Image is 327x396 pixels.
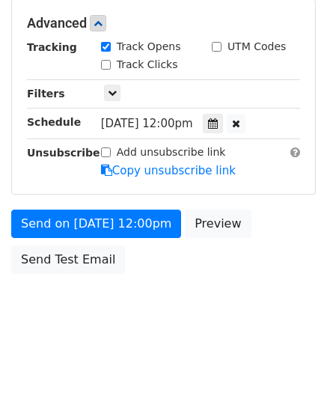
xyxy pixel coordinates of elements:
strong: Unsubscribe [27,147,100,159]
strong: Filters [27,88,65,100]
strong: Schedule [27,116,81,128]
label: Add unsubscribe link [117,144,226,160]
span: [DATE] 12:00pm [101,117,193,130]
label: UTM Codes [227,39,286,55]
iframe: Chat Widget [252,324,327,396]
a: Send Test Email [11,246,125,274]
label: Track Clicks [117,57,178,73]
h5: Advanced [27,15,300,31]
strong: Tracking [27,41,77,53]
a: Copy unsubscribe link [101,164,236,177]
a: Preview [185,210,251,238]
label: Track Opens [117,39,181,55]
a: Send on [DATE] 12:00pm [11,210,181,238]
